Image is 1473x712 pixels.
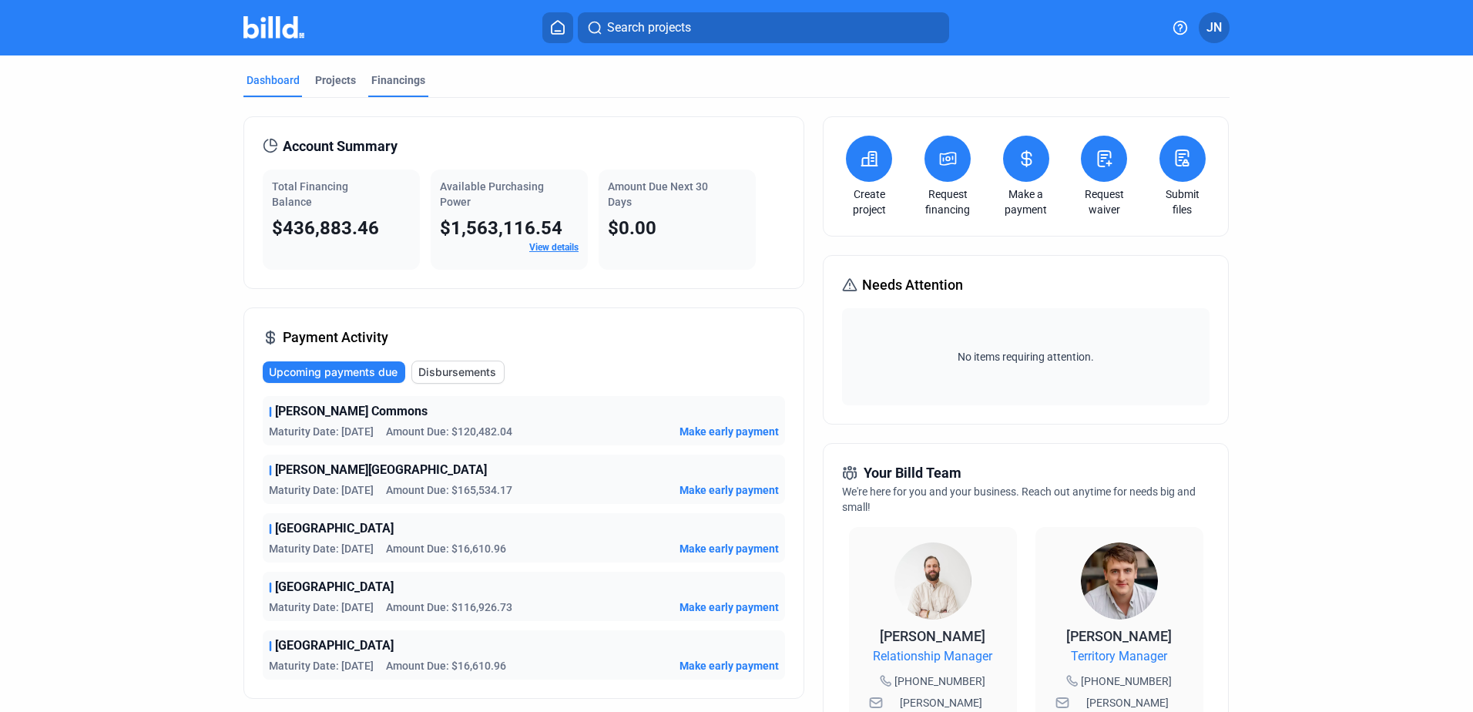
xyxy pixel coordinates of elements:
[411,361,505,384] button: Disbursements
[608,180,708,208] span: Amount Due Next 30 Days
[263,361,405,383] button: Upcoming payments due
[283,327,388,348] span: Payment Activity
[275,519,394,538] span: [GEOGRAPHIC_DATA]
[679,482,779,498] button: Make early payment
[679,424,779,439] button: Make early payment
[1066,628,1172,644] span: [PERSON_NAME]
[275,578,394,596] span: [GEOGRAPHIC_DATA]
[386,482,512,498] span: Amount Due: $165,534.17
[679,541,779,556] button: Make early payment
[275,461,487,479] span: [PERSON_NAME][GEOGRAPHIC_DATA]
[418,364,496,380] span: Disbursements
[679,599,779,615] button: Make early payment
[1199,12,1230,43] button: JN
[873,647,992,666] span: Relationship Manager
[283,136,398,157] span: Account Summary
[578,12,949,43] button: Search projects
[269,482,374,498] span: Maturity Date: [DATE]
[1206,18,1222,37] span: JN
[894,673,985,689] span: [PHONE_NUMBER]
[679,658,779,673] button: Make early payment
[862,274,963,296] span: Needs Attention
[1156,186,1210,217] a: Submit files
[272,180,348,208] span: Total Financing Balance
[864,462,961,484] span: Your Billd Team
[1071,647,1167,666] span: Territory Manager
[607,18,691,37] span: Search projects
[386,424,512,439] span: Amount Due: $120,482.04
[842,485,1196,513] span: We're here for you and your business. Reach out anytime for needs big and small!
[371,72,425,88] div: Financings
[386,658,506,673] span: Amount Due: $16,610.96
[269,364,398,380] span: Upcoming payments due
[440,217,562,239] span: $1,563,116.54
[608,217,656,239] span: $0.00
[921,186,975,217] a: Request financing
[842,186,896,217] a: Create project
[386,599,512,615] span: Amount Due: $116,926.73
[880,628,985,644] span: [PERSON_NAME]
[386,541,506,556] span: Amount Due: $16,610.96
[269,658,374,673] span: Maturity Date: [DATE]
[1077,186,1131,217] a: Request waiver
[999,186,1053,217] a: Make a payment
[894,542,971,620] img: Relationship Manager
[275,636,394,655] span: [GEOGRAPHIC_DATA]
[275,402,428,421] span: [PERSON_NAME] Commons
[848,349,1203,364] span: No items requiring attention.
[269,541,374,556] span: Maturity Date: [DATE]
[269,424,374,439] span: Maturity Date: [DATE]
[529,242,579,253] a: View details
[269,599,374,615] span: Maturity Date: [DATE]
[1081,542,1158,620] img: Territory Manager
[440,180,544,208] span: Available Purchasing Power
[315,72,356,88] div: Projects
[247,72,300,88] div: Dashboard
[1081,673,1172,689] span: [PHONE_NUMBER]
[272,217,379,239] span: $436,883.46
[243,16,304,39] img: Billd Company Logo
